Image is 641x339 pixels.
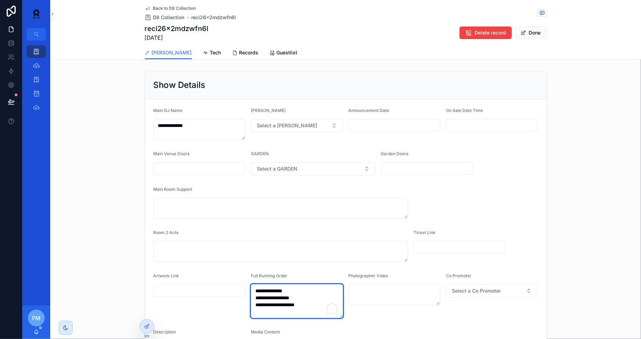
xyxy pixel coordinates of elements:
[210,49,221,56] span: Tech
[257,122,317,129] span: Select a [PERSON_NAME]
[270,46,298,60] a: Guestlist
[239,49,259,56] span: Records
[251,329,280,334] span: Media Content
[154,273,179,278] span: Artwork Link
[251,284,343,318] textarea: To enrich screen reader interactions, please activate Accessibility in Grammarly extension settings
[145,46,192,60] a: [PERSON_NAME]
[154,151,190,156] span: Main Venue Doors
[446,273,471,278] span: Co Promoter
[192,14,236,21] a: reci26x2mdzwfn6l
[446,284,538,297] button: Select Button
[251,273,288,278] span: Full Running Order
[251,151,269,156] span: GARDEN
[460,27,512,39] button: Delete record
[153,14,185,21] span: D8 Collection
[203,46,221,60] a: Tech
[349,108,389,113] span: Announcement Date
[475,29,506,36] span: Delete record
[145,14,185,21] a: D8 Collection
[154,80,206,91] h2: Show Details
[145,6,196,11] a: Back to D8 Collection
[154,230,179,235] span: Room 2 Acts
[446,108,483,113] span: On Sale Date Time
[515,27,547,39] button: Done
[381,151,409,156] span: Garden Doors
[251,108,285,113] span: [PERSON_NAME]
[22,40,50,123] div: scrollable content
[154,108,183,113] span: Main DJ Name
[152,49,192,56] span: [PERSON_NAME]
[145,24,209,33] h1: reci26x2mdzwfn6l
[232,46,259,60] a: Records
[28,8,45,20] img: App logo
[349,273,388,278] span: Photographer Video
[277,49,298,56] span: Guestlist
[413,230,435,235] span: Ticket Link
[154,187,193,192] span: Main Room Support
[452,287,501,294] span: Select a Co Promoter
[32,314,40,322] span: FM
[251,162,375,175] button: Select Button
[251,119,343,132] button: Select Button
[145,33,209,42] span: [DATE]
[153,6,196,11] span: Back to D8 Collection
[257,165,297,172] span: Select a GARDEN
[154,329,176,334] span: Description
